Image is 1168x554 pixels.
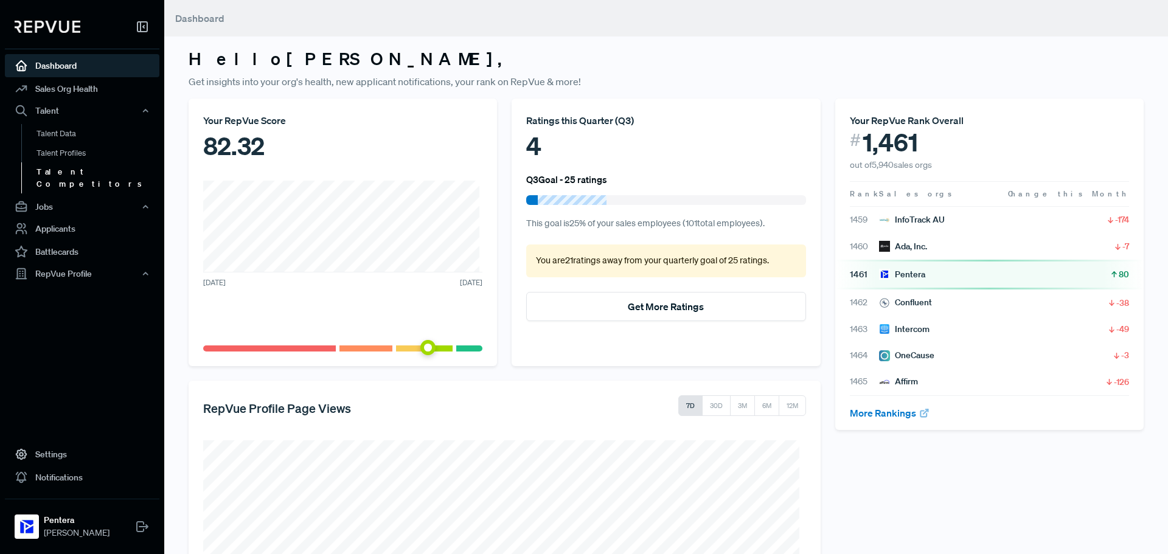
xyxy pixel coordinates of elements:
span: Sales orgs [879,189,954,199]
div: OneCause [879,349,934,362]
p: You are 21 ratings away from your quarterly goal of 25 ratings . [536,254,796,268]
div: Pentera [879,268,925,281]
img: Pentera [17,517,36,536]
span: 1463 [850,323,879,336]
span: Rank [850,189,879,199]
span: -38 [1116,297,1129,309]
button: Get More Ratings [526,292,805,321]
a: Talent Data [21,124,176,144]
button: 30D [702,395,731,416]
strong: Pentera [44,514,109,527]
span: 1460 [850,240,879,253]
span: 1,461 [863,128,918,157]
div: 82.32 [203,128,482,164]
span: -174 [1115,213,1129,226]
button: 6M [754,395,779,416]
img: RepVue [15,21,80,33]
span: 1459 [850,213,879,226]
h6: Q3 Goal - 25 ratings [526,174,607,185]
a: PenteraPentera[PERSON_NAME] [5,499,159,544]
a: Battlecards [5,240,159,263]
img: Pentera [879,269,890,280]
span: -126 [1114,376,1129,388]
h3: Hello [PERSON_NAME] , [189,49,1144,69]
span: Your RepVue Rank Overall [850,114,964,126]
div: Confluent [879,296,932,309]
span: -7 [1122,240,1129,252]
span: [DATE] [203,277,226,288]
button: Talent [5,100,159,121]
span: Change this Month [1008,189,1129,199]
div: Ada, Inc. [879,240,927,253]
div: InfoTrack AU [879,213,945,226]
a: Talent Competitors [21,162,176,193]
span: out of 5,940 sales orgs [850,159,932,170]
img: OneCause [879,350,890,361]
p: Get insights into your org's health, new applicant notifications, your rank on RepVue & more! [189,74,1144,89]
a: Applicants [5,217,159,240]
button: RepVue Profile [5,263,159,284]
span: [DATE] [460,277,482,288]
div: Ratings this Quarter ( Q3 ) [526,113,805,128]
span: 1461 [850,268,879,281]
img: Confluent [879,297,890,308]
span: 1462 [850,296,879,309]
img: Affirm [879,376,890,387]
button: 12M [779,395,806,416]
span: -49 [1116,323,1129,335]
p: This goal is 25 % of your sales employees ( 101 total employees). [526,217,805,230]
span: 1465 [850,375,879,388]
a: More Rankings [850,407,930,419]
span: 1464 [850,349,879,362]
span: -3 [1121,349,1129,361]
a: Sales Org Health [5,77,159,100]
span: 80 [1119,268,1129,280]
div: Affirm [879,375,918,388]
div: 4 [526,128,805,164]
h5: RepVue Profile Page Views [203,401,351,415]
button: Jobs [5,196,159,217]
a: Settings [5,443,159,466]
a: Dashboard [5,54,159,77]
span: # [850,128,861,153]
div: Intercom [879,323,930,336]
button: 3M [730,395,755,416]
img: Ada, Inc. [879,241,890,252]
span: [PERSON_NAME] [44,527,109,539]
img: Intercom [879,324,890,334]
a: Notifications [5,466,159,489]
span: Dashboard [175,12,224,24]
img: InfoTrack AU [879,215,890,226]
button: 7D [678,395,703,416]
a: Talent Profiles [21,144,176,163]
div: Your RepVue Score [203,113,482,128]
